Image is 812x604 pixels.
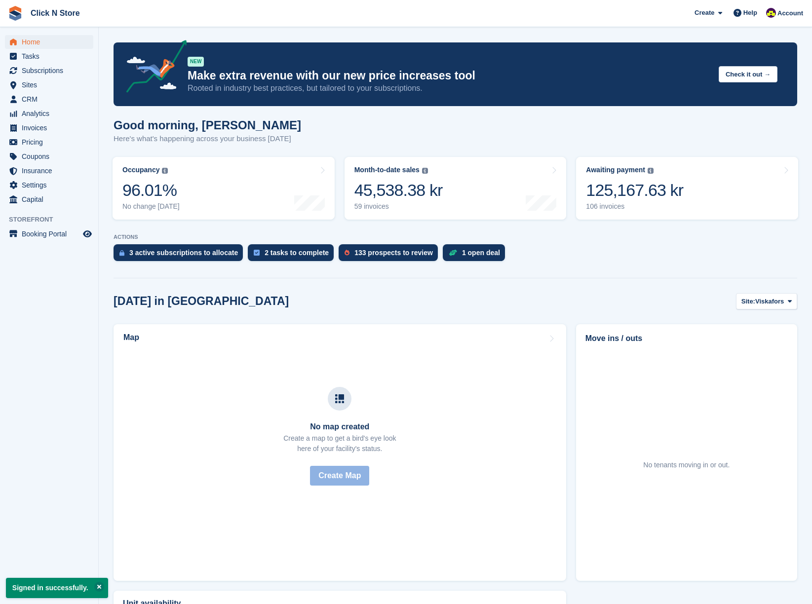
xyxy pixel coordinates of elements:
span: Site: [741,297,755,306]
span: Create [695,8,714,18]
a: 1 open deal [443,244,510,266]
span: Coupons [22,150,81,163]
a: menu [5,78,93,92]
a: menu [5,35,93,49]
div: NEW [188,57,204,67]
img: map-icn-33ee37083ee616e46c38cad1a60f524a97daa1e2b2c8c0bc3eb3415660979fc1.svg [335,394,344,403]
img: icon-info-grey-7440780725fd019a000dd9b08b2336e03edf1995a4989e88bcd33f0948082b44.svg [648,168,654,174]
a: menu [5,49,93,63]
div: 106 invoices [586,202,683,211]
a: Awaiting payment 125,167.63 kr 106 invoices [576,157,798,220]
a: Click N Store [27,5,84,21]
span: Pricing [22,135,81,149]
div: 133 prospects to review [354,249,433,257]
a: 3 active subscriptions to allocate [114,244,248,266]
span: Sites [22,78,81,92]
a: 2 tasks to complete [248,244,339,266]
a: menu [5,107,93,120]
img: deal-1b604bf984904fb50ccaf53a9ad4b4a5d6e5aea283cecdc64d6e3604feb123c2.svg [449,249,457,256]
h1: Good morning, [PERSON_NAME] [114,118,301,132]
h2: [DATE] in [GEOGRAPHIC_DATA] [114,295,289,308]
h3: No map created [283,422,396,431]
p: Make extra revenue with our new price increases tool [188,69,711,83]
a: menu [5,121,93,135]
span: Viskafors [755,297,784,306]
a: Occupancy 96.01% No change [DATE] [113,157,335,220]
a: 133 prospects to review [339,244,443,266]
span: Settings [22,178,81,192]
a: menu [5,178,93,192]
span: Invoices [22,121,81,135]
div: 59 invoices [354,202,443,211]
a: menu [5,92,93,106]
a: menu [5,64,93,77]
h2: Map [123,333,139,342]
div: 3 active subscriptions to allocate [129,249,238,257]
a: Map No map created Create a map to get a bird's eye lookhere of your facility's status. Create Map [114,324,566,581]
a: Month-to-date sales 45,538.38 kr 59 invoices [345,157,567,220]
p: Here's what's happening across your business [DATE] [114,133,301,145]
p: Signed in successfully. [6,578,108,598]
a: menu [5,192,93,206]
span: Analytics [22,107,81,120]
div: Occupancy [122,166,159,174]
button: Site: Viskafors [736,293,797,309]
span: CRM [22,92,81,106]
span: Insurance [22,164,81,178]
img: Alex Kozma [766,8,776,18]
div: No tenants moving in or out. [643,460,730,470]
img: active_subscription_to_allocate_icon-d502201f5373d7db506a760aba3b589e785aa758c864c3986d89f69b8ff3... [119,250,124,256]
div: Month-to-date sales [354,166,420,174]
p: ACTIONS [114,234,797,240]
img: icon-info-grey-7440780725fd019a000dd9b08b2336e03edf1995a4989e88bcd33f0948082b44.svg [162,168,168,174]
span: Subscriptions [22,64,81,77]
div: 125,167.63 kr [586,180,683,200]
a: menu [5,164,93,178]
img: icon-info-grey-7440780725fd019a000dd9b08b2336e03edf1995a4989e88bcd33f0948082b44.svg [422,168,428,174]
button: Create Map [310,466,369,486]
a: menu [5,150,93,163]
button: Check it out → [719,66,777,82]
a: menu [5,135,93,149]
div: 45,538.38 kr [354,180,443,200]
span: Capital [22,192,81,206]
div: 2 tasks to complete [265,249,329,257]
span: Tasks [22,49,81,63]
span: Home [22,35,81,49]
div: Awaiting payment [586,166,645,174]
span: Storefront [9,215,98,225]
div: 96.01% [122,180,180,200]
a: menu [5,227,93,241]
p: Create a map to get a bird's eye look here of your facility's status. [283,433,396,454]
img: price-adjustments-announcement-icon-8257ccfd72463d97f412b2fc003d46551f7dbcb40ab6d574587a9cd5c0d94... [118,40,187,96]
span: Account [777,8,803,18]
img: stora-icon-8386f47178a22dfd0bd8f6a31ec36ba5ce8667c1dd55bd0f319d3a0aa187defe.svg [8,6,23,21]
img: prospect-51fa495bee0391a8d652442698ab0144808aea92771e9ea1ae160a38d050c398.svg [345,250,349,256]
div: 1 open deal [462,249,500,257]
a: Preview store [81,228,93,240]
span: Booking Portal [22,227,81,241]
span: Help [743,8,757,18]
p: Rooted in industry best practices, but tailored to your subscriptions. [188,83,711,94]
div: No change [DATE] [122,202,180,211]
img: task-75834270c22a3079a89374b754ae025e5fb1db73e45f91037f5363f120a921f8.svg [254,250,260,256]
h2: Move ins / outs [585,333,788,344]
